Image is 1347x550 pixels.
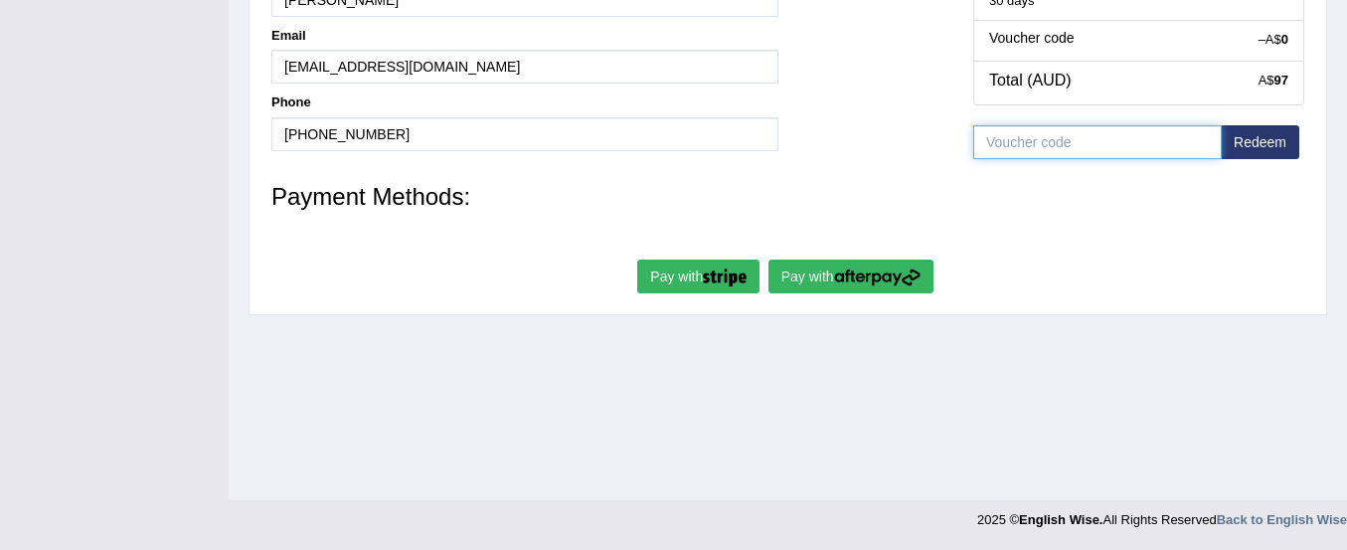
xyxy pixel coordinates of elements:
input: Voucher code [973,125,1222,159]
strong: English Wise. [1019,512,1102,527]
h5: Voucher code [989,31,1288,46]
button: Redeem [1221,125,1299,159]
a: Back to English Wise [1217,512,1347,527]
div: A$ [1259,72,1288,90]
div: –A$ [1259,31,1288,49]
h3: Payment Methods: [271,184,1304,210]
label: Email [271,27,306,45]
h4: Total (AUD) [989,72,1288,90]
strong: 97 [1274,73,1288,88]
button: Pay with [768,260,933,293]
label: Phone [271,93,311,111]
div: 2025 © All Rights Reserved [977,500,1347,529]
button: Pay with [637,260,759,293]
strong: 0 [1281,32,1288,47]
